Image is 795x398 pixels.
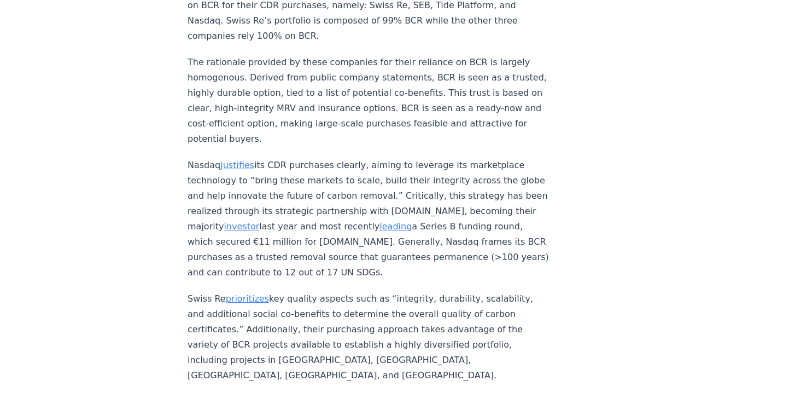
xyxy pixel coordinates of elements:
a: investor [224,221,259,232]
p: The rationale provided by these companies for their reliance on BCR is largely homogenous. Derive... [188,55,550,147]
p: Swiss Re key quality aspects such as “integrity, durability, scalability, and additional social c... [188,291,550,383]
a: prioritizes [226,293,269,304]
a: justifies [220,160,254,170]
p: Nasdaq its CDR purchases clearly, aiming to leverage its marketplace technology to “bring these m... [188,158,550,280]
a: leading [379,221,412,232]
